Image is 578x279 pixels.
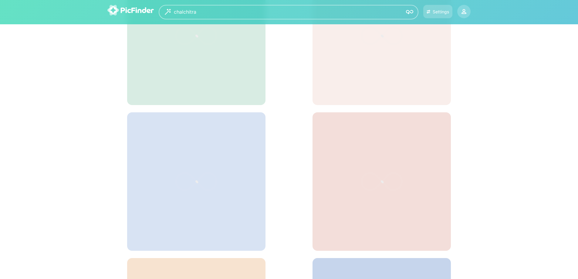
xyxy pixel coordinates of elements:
div: Settings [433,9,449,14]
img: logo-picfinder-white-transparent.svg [107,5,154,15]
img: icon-search.svg [406,9,413,16]
img: icon-settings.svg [427,9,431,14]
img: wizard.svg [165,9,171,15]
button: Settings [423,5,452,18]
